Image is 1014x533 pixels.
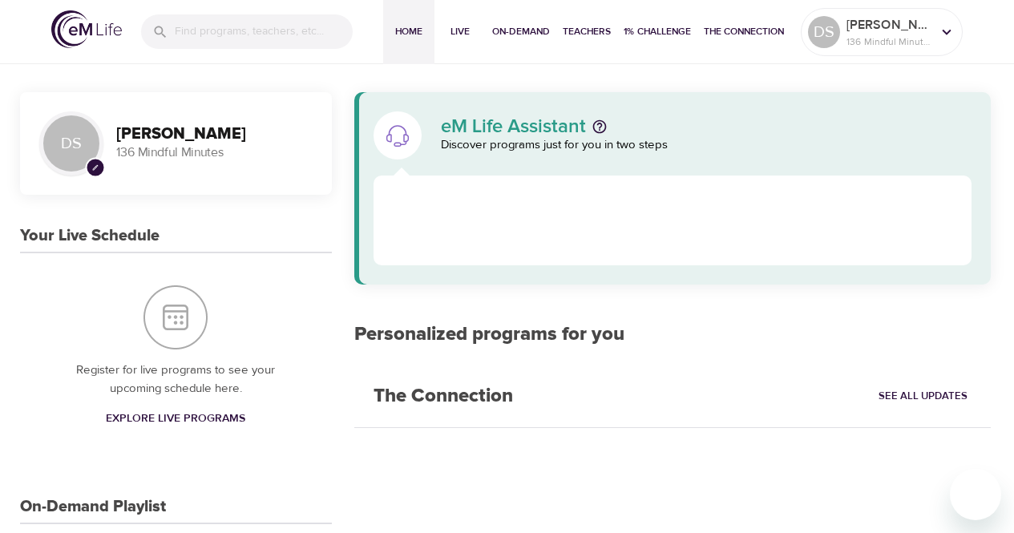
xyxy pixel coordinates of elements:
span: Teachers [563,23,611,40]
p: 136 Mindful Minutes [116,143,313,162]
img: eM Life Assistant [385,123,410,148]
h3: On-Demand Playlist [20,498,166,516]
img: Your Live Schedule [143,285,208,349]
span: The Connection [704,23,784,40]
div: DS [808,16,840,48]
input: Find programs, teachers, etc... [175,14,353,49]
p: [PERSON_NAME] [846,15,931,34]
p: eM Life Assistant [441,117,586,136]
img: logo [51,10,122,48]
p: 136 Mindful Minutes [846,34,931,49]
span: 1% Challenge [624,23,691,40]
a: See All Updates [875,384,972,409]
p: Discover programs just for you in two steps [441,136,972,155]
h2: Personalized programs for you [354,323,992,346]
span: Explore Live Programs [106,409,245,429]
p: Register for live programs to see your upcoming schedule here. [52,361,300,398]
a: Explore Live Programs [99,404,252,434]
span: Home [390,23,428,40]
span: See All Updates [879,387,968,406]
h3: [PERSON_NAME] [116,125,313,143]
span: On-Demand [492,23,550,40]
div: DS [39,111,103,176]
h3: Your Live Schedule [20,227,160,245]
h2: The Connection [354,365,532,427]
span: Live [441,23,479,40]
iframe: Button to launch messaging window [950,469,1001,520]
